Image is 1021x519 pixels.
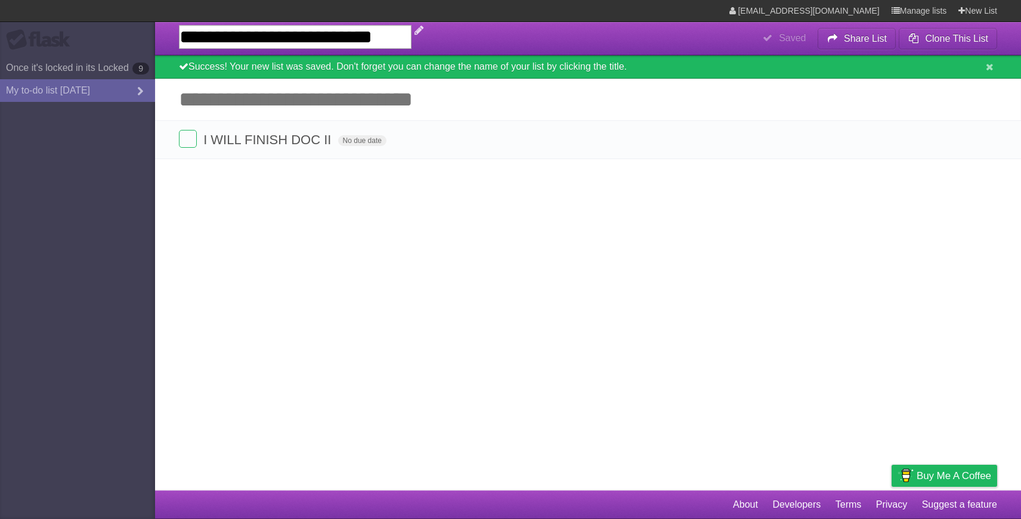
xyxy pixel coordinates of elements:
[179,130,197,148] label: Done
[338,135,386,146] span: No due date
[876,493,907,516] a: Privacy
[925,33,988,43] b: Clone This List
[772,493,821,516] a: Developers
[6,29,78,51] div: Flask
[836,493,862,516] a: Terms
[155,55,1021,79] div: Success! Your new list was saved. Don't forget you can change the name of your list by clicking t...
[892,465,997,487] a: Buy me a coffee
[898,465,914,486] img: Buy me a coffee
[917,465,991,486] span: Buy me a coffee
[132,63,149,74] b: 9
[818,28,896,49] button: Share List
[779,33,806,43] b: Saved
[922,493,997,516] a: Suggest a feature
[844,33,887,43] b: Share List
[733,493,758,516] a: About
[203,132,334,147] span: I WILL FINISH DOC II
[899,28,997,49] button: Clone This List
